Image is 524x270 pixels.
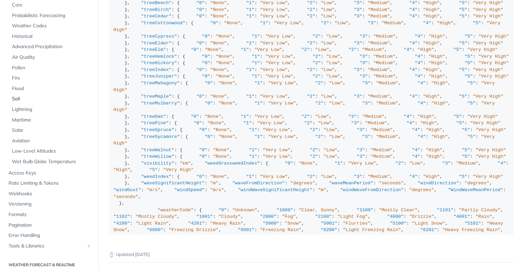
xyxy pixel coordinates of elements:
[321,14,335,19] span: "Low"
[260,14,288,19] span: "Very Low"
[418,81,426,86] span: "4"
[9,21,93,31] a: Weather Codes
[268,134,296,139] span: "Very Low"
[459,94,467,99] span: "5"
[9,42,93,52] a: Advanced Precipitation
[246,41,254,46] span: "1"
[362,134,370,139] span: "3"
[246,67,254,72] span: "1"
[467,47,498,52] span: "Very High"
[241,114,249,119] span: "1"
[210,0,227,5] span: "None"
[5,199,93,209] a: Versioning
[216,34,232,39] span: "None"
[9,211,91,218] span: Formats
[465,74,473,79] span: "5"
[326,74,340,79] span: "Low"
[354,14,362,19] span: "3"
[141,154,174,159] span: "treeWillow"
[409,67,418,72] span: "4"
[312,74,321,79] span: "2"
[9,125,93,136] a: Solar
[415,34,423,39] span: "4"
[453,47,462,52] span: "5"
[191,114,199,119] span: "0"
[310,127,318,132] span: "2"
[368,94,390,99] span: "Medium"
[404,47,412,52] span: "4"
[199,154,207,159] span: "0"
[260,20,268,26] span: "1"
[368,67,390,72] span: "Medium"
[428,60,445,66] span: "High"
[249,127,257,132] span: "1"
[312,54,321,59] span: "2"
[409,14,418,19] span: "4"
[437,20,454,26] span: "High"
[321,7,335,12] span: "Low"
[459,67,467,72] span: "5"
[329,101,343,106] span: "Low"
[428,74,445,79] span: "High"
[373,34,395,39] span: "Medium"
[9,11,93,21] a: Probabilistic Forecasting
[467,101,476,106] span: "5"
[9,63,93,73] a: Pollen
[241,47,249,52] span: "1"
[265,54,293,59] span: "Very Low"
[141,20,186,26] span: "treeCottonwood"
[478,54,509,59] span: "Very High"
[202,74,210,79] span: "0"
[476,127,506,132] span: "Very High"
[354,7,362,12] span: "3"
[141,134,180,139] span: "treeSycamore"
[141,41,172,46] span: "treeElder"
[323,154,337,159] span: "Low"
[418,114,434,119] span: "High"
[213,127,230,132] span: "None"
[431,134,448,139] span: "High"
[252,74,260,79] span: "1"
[307,67,315,72] span: "2"
[141,101,180,106] span: "treeMulberry"
[473,67,503,72] span: "Very High"
[362,101,370,106] span: "3"
[141,120,169,126] span: "treePine"
[224,20,241,26] span: "None"
[141,34,177,39] span: "treeCypress"
[9,136,93,146] a: Aviation
[191,47,199,52] span: "0"
[213,147,230,153] span: "None"
[368,41,390,46] span: "Medium"
[354,41,362,46] span: "3"
[12,117,91,124] span: Maritime
[265,74,293,79] span: "Very Low"
[360,74,368,79] span: "3"
[141,74,177,79] span: "treeJuniper"
[9,222,91,229] span: Pagination
[459,7,467,12] span: "5"
[202,34,210,39] span: "0"
[254,114,282,119] span: "Very Low"
[196,41,205,46] span: "0"
[268,81,296,86] span: "Very Low"
[406,120,414,126] span: "4"
[141,0,172,5] span: "treeBeech"
[141,60,177,66] span: "treeHickory"
[268,101,296,106] span: "Very Low"
[348,47,356,52] span: "3"
[12,33,91,40] span: Historical
[376,81,398,86] span: "Medium"
[196,67,205,72] span: "0"
[5,189,93,199] a: Webhooks
[12,127,91,134] span: Solar
[141,81,180,86] span: "treeMahagony"
[373,74,395,79] span: "Medium"
[323,147,337,153] span: "Low"
[9,146,93,156] a: Low-Level Altitudes
[12,158,91,165] span: Wet Bulb Globe Temperature
[86,243,91,249] button: Show subpages for Tools & Libraries
[368,20,376,26] span: "3"
[9,84,93,94] a: Flood
[5,220,93,230] a: Pagination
